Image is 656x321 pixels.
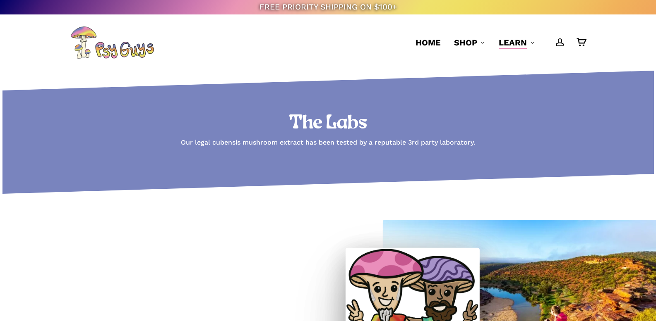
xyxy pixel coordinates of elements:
[70,26,154,59] img: PsyGuys
[416,38,441,48] span: Home
[499,38,527,48] span: Learn
[70,112,586,135] h1: The Labs
[416,37,441,48] a: Home
[499,37,535,48] a: Learn
[454,38,477,48] span: Shop
[70,137,586,149] p: Our legal cubensis mushroom extract has been tested by a reputable 3rd party laboratory.
[409,14,586,71] nav: Main Menu
[454,37,485,48] a: Shop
